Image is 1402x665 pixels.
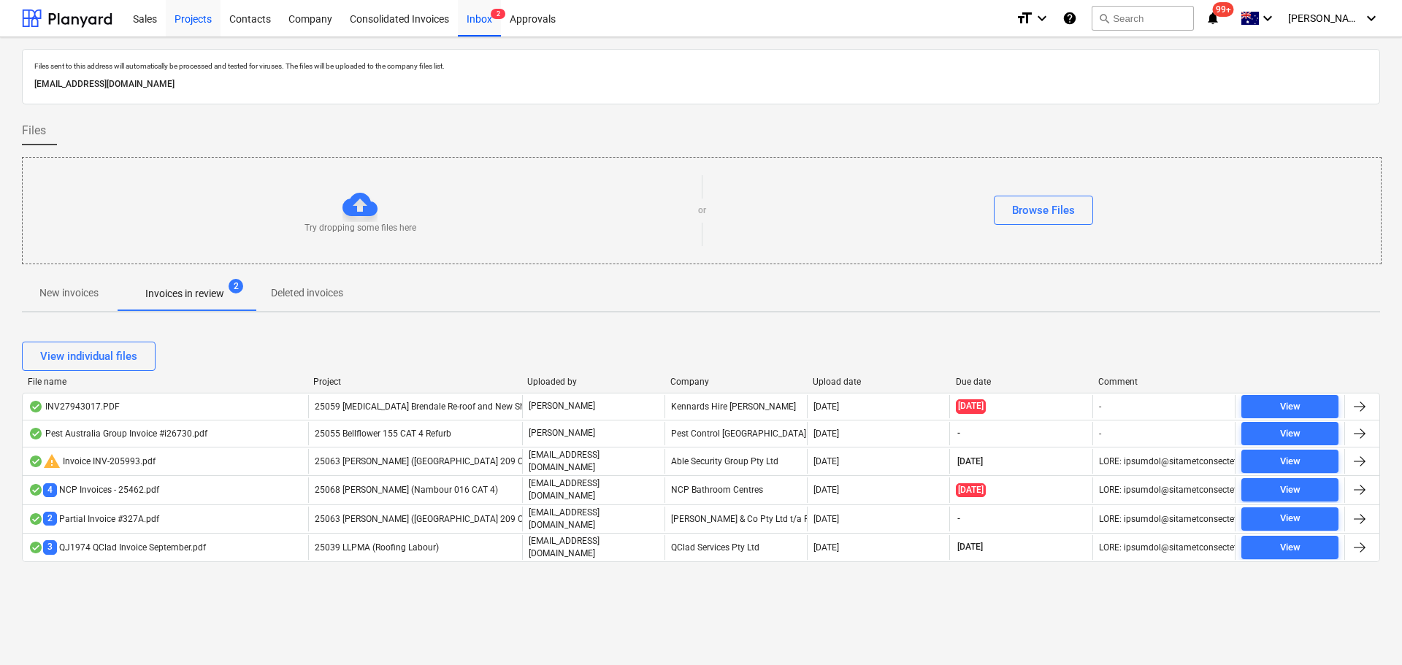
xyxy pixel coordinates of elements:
[1206,9,1220,27] i: notifications
[43,512,57,526] span: 2
[43,483,57,497] span: 4
[1213,2,1234,17] span: 99+
[1241,478,1338,501] button: View
[1098,377,1230,387] div: Comment
[664,422,807,445] div: Pest Control [GEOGRAPHIC_DATA]
[1288,12,1361,24] span: [PERSON_NAME]
[43,540,57,554] span: 3
[1099,401,1101,412] div: -
[664,449,807,474] div: Able Security Group Pty Ltd
[813,542,839,553] div: [DATE]
[529,507,659,531] p: [EMAIL_ADDRESS][DOMAIN_NAME]
[43,453,61,470] span: warning
[1012,201,1075,220] div: Browse Files
[34,61,1368,71] p: Files sent to this address will automatically be processed and tested for viruses. The files will...
[1280,482,1301,499] div: View
[28,542,43,553] div: OCR finished
[956,512,962,525] span: -
[1092,6,1194,31] button: Search
[956,399,986,413] span: [DATE]
[271,285,343,301] p: Deleted invoices
[22,342,156,371] button: View individual files
[39,285,99,301] p: New invoices
[527,377,659,387] div: Uploaded by
[28,377,302,387] div: File name
[664,507,807,531] div: [PERSON_NAME] & Co Pty Ltd t/a Floortec Seamless Coatings
[813,485,839,495] div: [DATE]
[1099,428,1101,439] div: -
[28,453,156,470] div: Invoice INV-205993.pdf
[813,514,839,524] div: [DATE]
[1280,426,1301,442] div: View
[956,541,984,553] span: [DATE]
[1241,395,1338,418] button: View
[1241,536,1338,559] button: View
[315,456,544,466] span: 25063 Keyton (Chancellor Park 209 CAT 4)
[529,427,595,439] p: [PERSON_NAME]
[1280,453,1301,470] div: View
[956,455,984,468] span: [DATE]
[956,427,962,439] span: -
[28,455,43,467] div: OCR finished
[145,286,224,301] p: Invoices in review
[1241,450,1338,473] button: View
[664,535,807,560] div: QClad Services Pty Ltd
[956,377,1087,387] div: Due date
[315,428,451,439] span: 25055 Bellflower 155 CAT 4 Refurb
[1280,539,1301,556] div: View
[813,401,839,412] div: [DATE]
[28,540,206,554] div: QJ1974 QClad Invoice September.pdf
[1241,507,1338,531] button: View
[1329,595,1402,665] iframe: Chat Widget
[994,196,1093,225] button: Browse Files
[529,535,659,560] p: [EMAIL_ADDRESS][DOMAIN_NAME]
[1280,399,1301,415] div: View
[1280,510,1301,527] div: View
[313,377,516,387] div: Project
[1259,9,1276,27] i: keyboard_arrow_down
[529,477,659,502] p: [EMAIL_ADDRESS][DOMAIN_NAME]
[28,483,159,497] div: NCP Invoices - 25462.pdf
[34,77,1368,92] p: [EMAIL_ADDRESS][DOMAIN_NAME]
[664,477,807,502] div: NCP Bathroom Centres
[28,513,43,525] div: OCR finished
[28,512,159,526] div: Partial Invoice #327A.pdf
[491,9,505,19] span: 2
[813,456,839,466] div: [DATE]
[1241,422,1338,445] button: View
[28,484,43,496] div: OCR finished
[1033,9,1051,27] i: keyboard_arrow_down
[1062,9,1077,27] i: Knowledge base
[315,401,535,412] span: 25059 Iplex Brendale Re-roof and New Shed
[529,400,595,412] p: [PERSON_NAME]
[304,222,416,234] p: Try dropping some files here
[529,449,659,474] p: [EMAIL_ADDRESS][DOMAIN_NAME]
[28,401,43,412] div: OCR finished
[1098,12,1110,24] span: search
[229,279,243,293] span: 2
[28,428,207,439] div: Pest Australia Group Invoice #i26730.pdf
[813,377,944,387] div: Upload date
[664,395,807,418] div: Kennards Hire [PERSON_NAME]
[315,514,544,524] span: 25063 Keyton (Chancellor Park 209 CAT 4)
[40,347,137,366] div: View individual files
[956,483,986,497] span: [DATE]
[813,428,839,439] div: [DATE]
[670,377,802,387] div: Company
[1363,9,1380,27] i: keyboard_arrow_down
[28,401,120,412] div: INV27943017.PDF
[22,122,46,139] span: Files
[28,428,43,439] div: OCR finished
[1016,9,1033,27] i: format_size
[315,485,498,495] span: 25068 Keyton (Nambour 016 CAT 4)
[315,542,439,553] span: 25039 LLPMA (Roofing Labour)
[22,157,1382,264] div: Try dropping some files hereorBrowse Files
[698,204,706,217] p: or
